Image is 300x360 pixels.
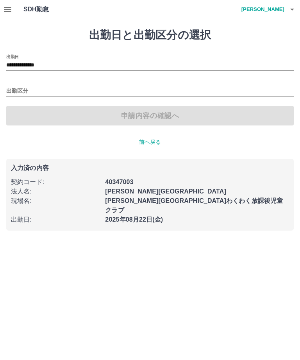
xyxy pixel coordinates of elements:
label: 出勤日 [6,54,19,59]
b: 2025年08月22日(金) [105,216,163,223]
p: 法人名 : [11,187,100,196]
p: 出勤日 : [11,215,100,224]
b: 40347003 [105,179,133,185]
h1: 出勤日と出勤区分の選択 [6,29,294,42]
p: 現場名 : [11,196,100,206]
p: 契約コード : [11,177,100,187]
b: [PERSON_NAME][GEOGRAPHIC_DATA]わくわく放課後児童クラブ [105,197,283,213]
p: 入力済の内容 [11,165,289,171]
p: 前へ戻る [6,138,294,146]
b: [PERSON_NAME][GEOGRAPHIC_DATA] [105,188,226,195]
